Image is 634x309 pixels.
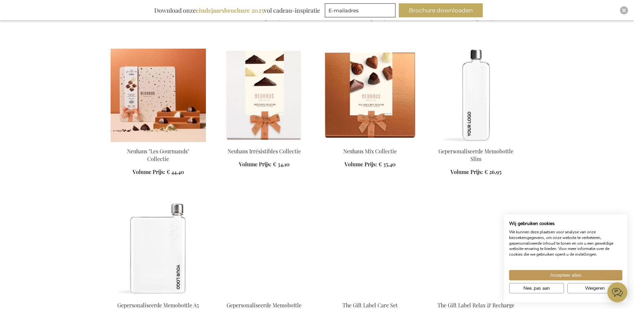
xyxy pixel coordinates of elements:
img: Gepersonaliseerde Memobottle Stainless Steel A6 - Zwart [217,203,312,296]
span: Volume Prijs: [239,161,272,168]
div: Close [620,6,628,14]
img: Gepersonaliseerde Memobottle A5 [111,203,206,296]
img: Neuhaus Mix Collection [322,49,418,142]
button: Pas cookie voorkeuren aan [509,283,564,293]
img: The Gift Label Relax & Recharge Set [428,203,524,296]
span: € 40,70 [378,14,396,21]
img: Neuhaus Irrésistibles Collection [217,49,312,142]
span: Nee, pas aan [523,285,550,292]
span: Accepteer alles [550,272,581,279]
a: The Gift Label Relax & Recharge Set [428,293,524,300]
span: € 40,70 [484,14,502,21]
span: € 47,80 [273,14,290,21]
form: marketing offers and promotions [325,3,397,19]
p: We kunnen deze plaatsen voor analyse van onze bezoekersgegevens, om onze website te verbeteren, g... [509,229,622,257]
a: The Gift Label Care Set [322,293,418,300]
b: eindejaarsbrochure 2025 [196,6,264,14]
a: Volume Prijs: € 34,10 [239,161,290,168]
button: Brochure downloaden [399,3,483,17]
a: Neuhaus Irrésistibles Collectie [228,148,301,155]
span: Weigeren [585,285,605,292]
input: E-mailadres [325,3,395,17]
span: € 34,10 [273,161,290,168]
span: Volume Prijs: [450,168,483,175]
span: € 26,95 [484,168,501,175]
span: Volume Prijs: [239,14,271,21]
a: Neuhaus Mix Collectie [343,148,397,155]
a: Gepersonaliseerde Memobottle Slim [438,148,513,162]
div: Download onze vol cadeau-inspiratie [151,3,323,17]
h2: Wij gebruiken cookies [509,221,622,227]
span: Volume Prijs: [450,14,483,21]
a: Gepersonaliseerde Memobottle A5 [117,302,199,309]
button: Alle cookies weigeren [567,283,622,293]
a: Neuhaus Irrésistibles Collection [217,139,312,146]
a: Gepersonaliseerde Memobottle Slim [428,139,524,146]
button: Accepteer alle cookies [509,270,622,280]
img: Gepersonaliseerde Memobottle Slim [428,49,524,142]
span: € 35,40 [378,161,395,168]
a: Neuhaus Mix Collection [322,139,418,146]
a: Gepersonaliseerde Memobottle A5 [111,293,206,300]
span: Volume Prijs: [344,161,377,168]
a: Volume Prijs: € 26,95 [450,168,501,176]
a: Gepersonaliseerde Memobottle Stainless Steel A6 - Zwart [217,293,312,300]
a: Volume Prijs: € 35,40 [344,161,395,168]
img: The Gift Label Care Set [322,203,418,296]
iframe: belco-activator-frame [607,282,627,302]
a: The Gift Label Care Set [342,302,398,309]
img: Close [622,8,626,12]
span: Volume Prijs: [344,14,377,21]
img: Neuhaus [111,49,206,142]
